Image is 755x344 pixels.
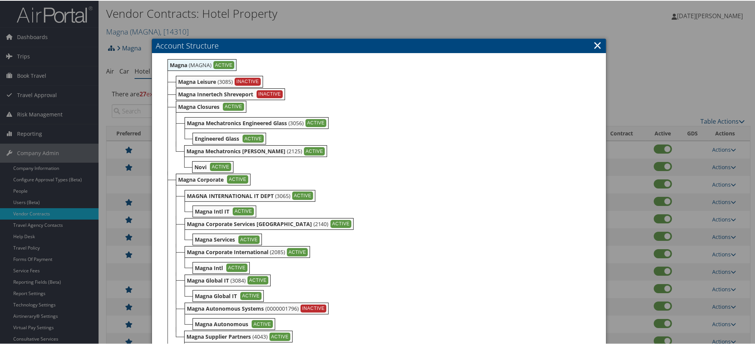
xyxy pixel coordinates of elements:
h3: Account Structure [152,38,606,52]
div: ACTIVE [247,275,269,284]
div: INACTIVE [257,90,283,98]
div: (2125) [184,145,327,156]
div: ACTIVE [233,207,254,215]
div: (MAGNA) [168,58,237,70]
b: Magna [170,61,187,68]
b: Magna Mechatronics [PERSON_NAME] [186,147,285,154]
div: ACTIVE [304,146,325,155]
div: (3085) [176,75,263,87]
b: Magna Corporate Services [GEOGRAPHIC_DATA] [187,220,312,227]
b: Magna Corporate International [187,248,268,255]
b: Magna Supplier Partners [186,332,251,339]
div: ACTIVE [243,134,264,142]
div: INACTIVE [301,304,327,312]
b: Novi [194,163,207,170]
b: Magna Innertech Shreveport [178,90,253,97]
div: (3084) [185,274,271,286]
div: (2085) [185,245,310,257]
a: × [593,37,602,52]
div: (4043) [184,330,293,342]
b: Magna Global IT [187,276,229,283]
b: Magna Autonomous Systems [187,304,264,311]
div: ACTIVE [210,162,231,170]
div: ACTIVE [252,319,273,328]
div: ACTIVE [305,118,327,127]
div: ACTIVE [287,247,308,256]
b: Magna Leisure [178,77,216,85]
div: (3065) [185,189,316,201]
div: INACTIVE [235,77,261,85]
div: (0000001796) [185,302,329,314]
b: Magna Autonomous [195,320,248,327]
div: ACTIVE [240,291,262,300]
b: Magna Intl IT [195,207,229,214]
div: ACTIVE [292,191,313,199]
div: ACTIVE [213,60,235,69]
b: Magna Intl [195,264,223,271]
b: Engineered Glass [195,134,239,141]
div: ACTIVE [227,174,248,183]
b: Magna Services [195,235,235,242]
div: ACTIVE [226,263,247,271]
div: ACTIVE [238,235,260,243]
b: Magna Corporate [178,175,224,182]
div: ACTIVE [331,219,352,228]
b: Magna Closures [178,102,219,110]
div: (2140) [185,217,354,229]
b: Magna Mechatronics Engineered Glass [187,119,287,126]
div: ACTIVE [223,102,244,110]
b: Magna Global IT [195,292,237,299]
b: MAGNA INTERNATIONAL IT DEPT [187,192,274,199]
div: ACTIVE [269,332,291,340]
div: (3056) [185,116,329,128]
